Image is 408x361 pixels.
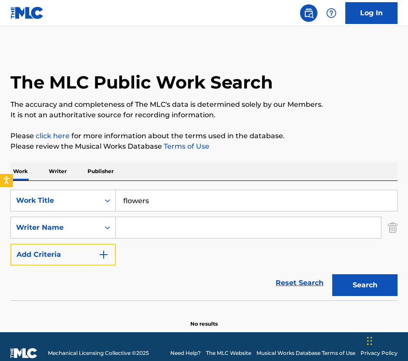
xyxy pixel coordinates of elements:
[98,249,109,260] img: 9d2ae6d4665cec9f34b9.svg
[10,110,398,120] p: It is not an authoritative source for recording information.
[271,273,328,293] a: Reset Search
[256,349,355,357] a: Musical Works Database Terms of Use
[10,141,398,152] p: Please review the Musical Works Database
[16,222,94,233] div: Writer Name
[170,349,201,357] a: Need Help?
[10,7,44,19] img: MLC Logo
[190,310,218,328] p: No results
[10,190,398,300] form: Search Form
[48,349,149,357] span: Mechanical Licensing Collective © 2025
[323,4,340,22] div: Help
[10,72,273,93] h1: The MLC Public Work Search
[85,162,116,180] p: Publisher
[367,328,372,354] div: Drag
[162,142,209,150] a: Terms of Use
[361,349,398,357] a: Privacy Policy
[326,8,337,18] img: help
[10,348,37,358] img: logo
[10,99,398,110] p: The accuracy and completeness of The MLC's data is determined solely by our Members.
[10,162,30,180] p: Work
[345,2,398,24] a: Log In
[10,244,116,266] button: Add Criteria
[16,195,94,206] div: Work Title
[303,8,314,18] img: search
[388,217,398,238] img: Delete Criterion
[36,132,70,140] a: click here
[332,274,398,296] button: Search
[206,349,251,357] a: The MLC Website
[10,131,398,141] p: Please for more information about the terms used in the database.
[46,162,69,180] p: Writer
[300,4,317,22] a: Public Search
[364,319,408,361] iframe: Chat Widget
